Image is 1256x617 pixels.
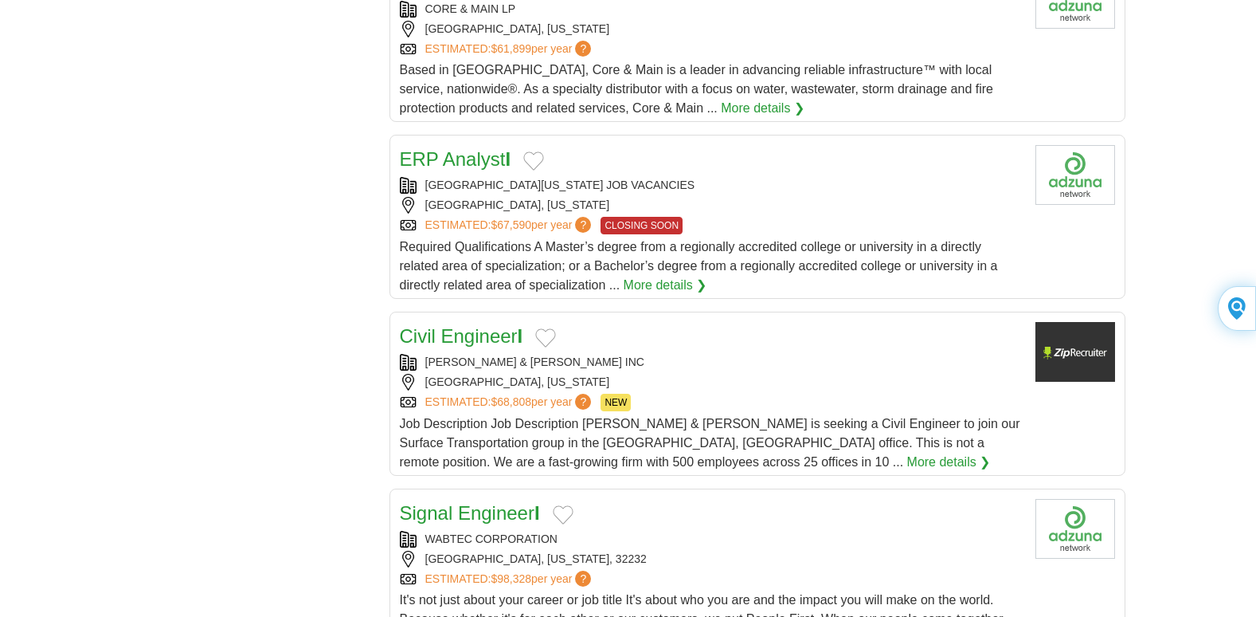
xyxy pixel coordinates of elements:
a: ESTIMATED:$68,808per year? [425,394,595,411]
span: Required Qualifications A Master’s degree from a regionally accredited college or university in a... [400,240,998,292]
span: Based in [GEOGRAPHIC_DATA], Core & Main is a leader in advancing reliable infrastructure™ with lo... [400,63,993,115]
button: Add to favorite jobs [553,505,573,525]
span: NEW [601,394,631,411]
img: Company logo [1035,145,1115,205]
div: CORE & MAIN LP [400,1,1023,18]
button: Add to favorite jobs [535,328,556,348]
div: WABTEC CORPORATION [400,531,1023,548]
button: Add to favorite jobs [523,151,544,171]
strong: I [518,325,523,347]
strong: I [534,502,540,524]
span: $68,808 [491,395,531,408]
img: Company logo [1035,322,1115,382]
span: ? [575,41,591,57]
a: ERP AnalystI [400,148,511,170]
div: [PERSON_NAME] & [PERSON_NAME] INC [400,354,1023,371]
span: ? [575,217,591,233]
span: CLOSING SOON [601,217,683,234]
span: $98,328 [491,572,531,585]
span: $61,899 [491,42,531,55]
div: [GEOGRAPHIC_DATA][US_STATE] JOB VACANCIES [400,177,1023,194]
a: More details ❯ [721,99,804,118]
img: Company logo [1035,499,1115,559]
a: ESTIMATED:$98,328per year? [425,571,595,588]
a: Signal EngineerI [400,502,540,524]
span: $67,590 [491,218,531,231]
div: [GEOGRAPHIC_DATA], [US_STATE] [400,374,1023,391]
div: [GEOGRAPHIC_DATA], [US_STATE] [400,197,1023,214]
div: [GEOGRAPHIC_DATA], [US_STATE], 32232 [400,551,1023,568]
a: More details ❯ [907,453,991,472]
span: ? [575,571,591,587]
a: Civil EngineerI [400,325,523,347]
a: ESTIMATED:$67,590per year? [425,217,595,234]
span: ? [575,394,591,410]
span: Job Description Job Description [PERSON_NAME] & [PERSON_NAME] is seeking a Civil Engineer to join... [400,417,1020,469]
a: More details ❯ [624,276,707,295]
a: ESTIMATED:$61,899per year? [425,41,595,57]
div: [GEOGRAPHIC_DATA], [US_STATE] [400,21,1023,37]
strong: I [505,148,511,170]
